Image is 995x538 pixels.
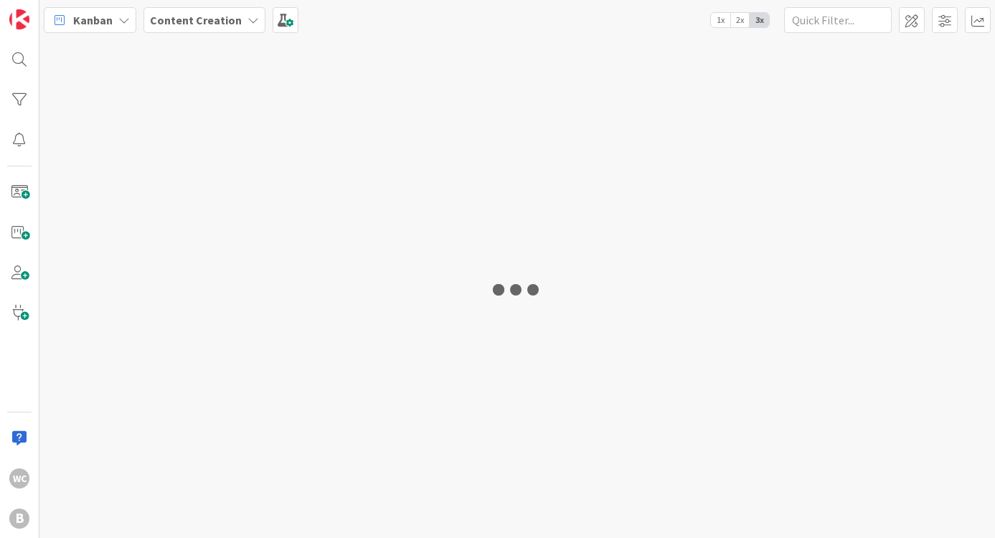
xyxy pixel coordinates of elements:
[150,13,242,27] b: Content Creation
[711,13,730,27] span: 1x
[73,11,113,29] span: Kanban
[9,509,29,529] div: B
[784,7,892,33] input: Quick Filter...
[9,468,29,489] div: WC
[730,13,750,27] span: 2x
[750,13,769,27] span: 3x
[9,9,29,29] img: Visit kanbanzone.com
